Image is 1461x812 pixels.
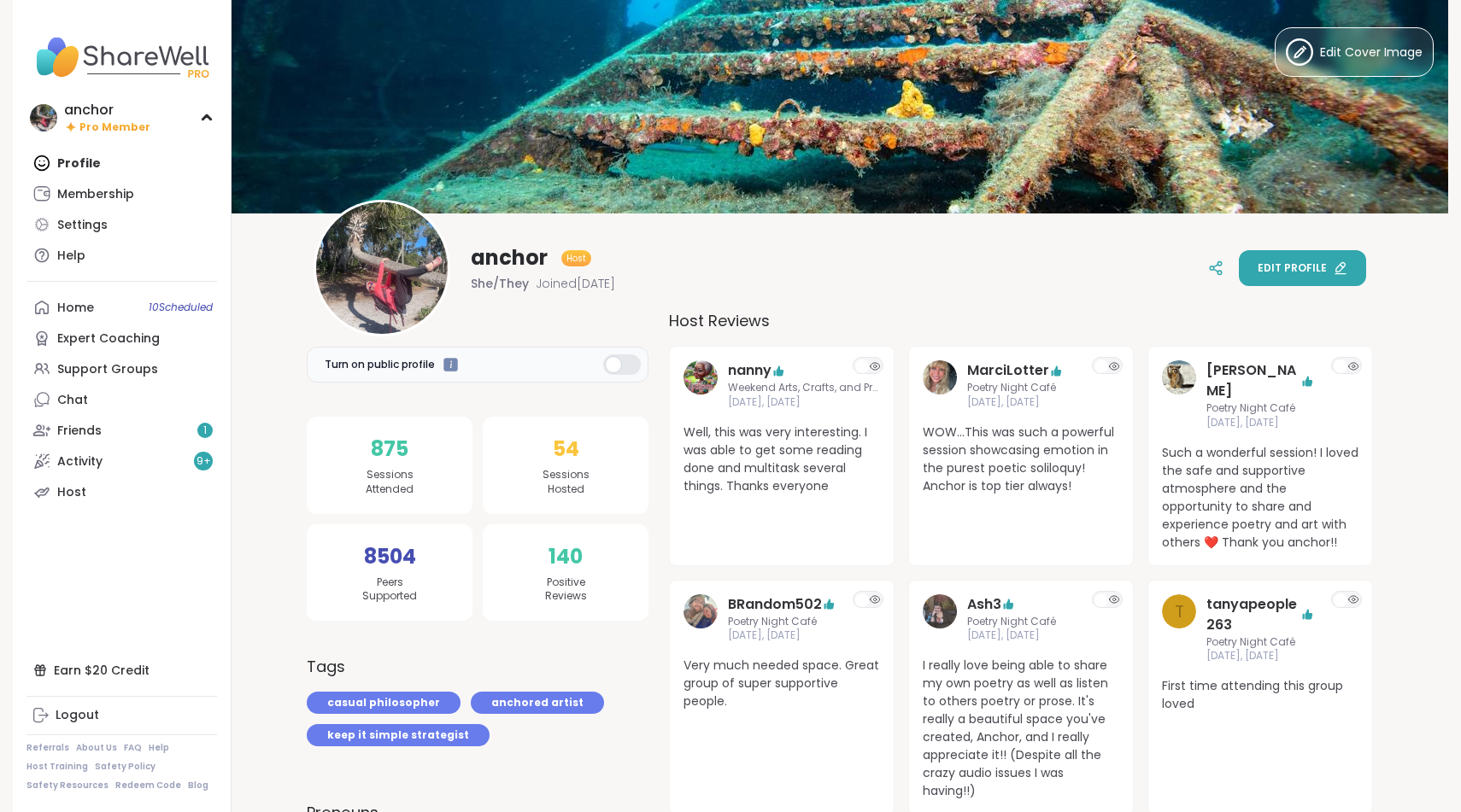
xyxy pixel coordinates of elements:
[728,381,880,395] span: Weekend Arts, Crafts, and Projects Body Doubling
[728,360,772,381] a: nanny
[307,655,345,678] h3: Tags
[1206,416,1314,430] span: [DATE], [DATE]
[203,424,207,438] span: 1
[57,484,86,501] div: Host
[56,707,99,724] div: Logout
[57,392,88,409] div: Chat
[26,655,217,686] div: Earn $20 Credit
[57,330,160,348] div: Expert Coaching
[64,101,150,120] div: anchor
[566,252,586,265] span: Host
[543,468,590,497] span: Sessions Hosted
[366,468,414,497] span: Sessions Attended
[1206,649,1314,663] span: [DATE], [DATE]
[471,275,529,292] span: She/They
[149,742,169,754] a: Help
[553,434,579,464] span: 54
[26,742,69,754] a: Referrals
[26,353,217,384] a: Support Groups
[967,360,1049,381] a: MarciLotter
[26,178,217,209] a: Membership
[491,695,584,710] span: anchored artist
[684,594,718,628] img: BRandom502
[26,415,217,446] a: Friends1
[728,594,822,615] a: BRandom502
[327,695,440,710] span: casual philosopher
[967,628,1075,643] span: [DATE], [DATE]
[684,360,718,410] a: nanny
[923,594,957,644] a: Ash3
[26,384,217,415] a: Chat
[967,615,1075,629] span: Poetry Night Café
[549,541,583,572] span: 140
[923,424,1119,495] span: WOW…This was such a powerful session showcasing emotion in the purest poetic soliloquy! Anchor is...
[197,454,211,469] span: 9 +
[149,301,213,314] span: 10 Scheduled
[371,434,408,464] span: 875
[545,575,587,605] span: Positive Reviews
[1162,360,1196,430] a: spencer
[26,476,217,507] a: Host
[1320,44,1423,61] span: Edit Cover Image
[325,357,435,372] span: Turn on public profile
[57,186,134,203] div: Membership
[923,360,957,394] img: MarciLotter
[967,395,1075,410] span: [DATE], [DATE]
[79,120,150,135] span: Pro Member
[1206,635,1314,650] span: Poetry Night Café
[536,275,615,292] span: Joined [DATE]
[728,395,880,410] span: [DATE], [DATE]
[26,446,217,476] a: Activity9+
[684,360,718,394] img: nanny
[684,424,880,495] span: Well, this was very interesting. I was able to get some reading done and multitask several things...
[1162,677,1358,713] span: First time attending this group loved
[1162,360,1196,394] img: spencer
[684,594,718,644] a: BRandom502
[923,594,957,628] img: Ash3
[57,217,108,234] div: Settings
[1206,594,1300,635] a: tanyapeople263
[1162,444,1358,552] span: Such a wonderful session! I loved the safe and supportive atmosphere and the opportunity to share...
[57,300,94,317] div: Home
[443,358,458,372] iframe: Spotlight
[362,575,417,605] span: Peers Supported
[26,240,217,271] a: Help
[124,742,142,754] a: FAQ
[967,381,1075,395] span: Poetry Night Café
[471,244,548,272] span: anchor
[327,727,469,743] span: keep it simple strategist
[57,361,158,378] div: Support Groups
[26,27,217,87] img: ShareWell Nav Logo
[57,248,85,265] div: Help
[923,657,1119,800] span: I really love being able to share my own poetry as well as listen to others poetry or prose. It's...
[26,700,217,731] a: Logout
[1275,27,1434,77] button: Edit Cover Image
[684,657,880,710] span: Very much needed space. Great group of super supportive people.
[923,360,957,410] a: MarciLotter
[26,292,217,323] a: Home10Scheduled
[1239,250,1366,286] button: Edit profile
[95,761,155,773] a: Safety Policy
[26,323,217,353] a: Expert Coaching
[1206,401,1314,416] span: Poetry Night Café
[1162,594,1196,664] a: t
[115,780,181,792] a: Redeem Code
[26,780,109,792] a: Safety Resources
[26,761,88,773] a: Host Training
[967,594,1001,615] a: Ash3
[57,423,102,440] div: Friends
[188,780,208,792] a: Blog
[1206,360,1300,401] a: [PERSON_NAME]
[26,209,217,240] a: Settings
[1258,260,1327,276] span: Edit profile
[728,628,836,643] span: [DATE], [DATE]
[57,453,103,470] div: Activity
[316,202,448,334] img: anchor
[1175,599,1184,624] span: t
[728,615,836,629] span: Poetry Night Café
[364,541,416,572] span: 8504
[76,742,117,754] a: About Us
[30,104,57,131] img: anchor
